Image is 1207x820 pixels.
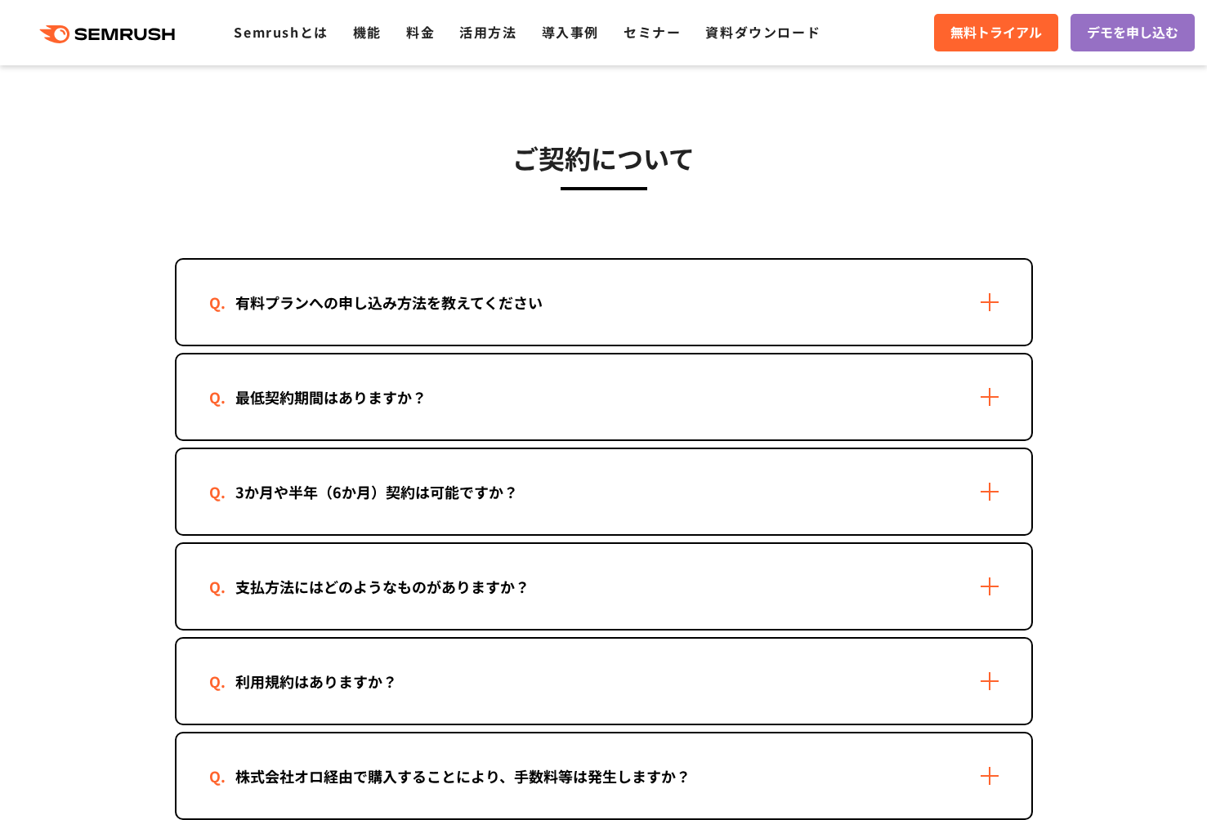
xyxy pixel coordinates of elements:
[950,22,1042,43] span: 無料トライアル
[1087,22,1178,43] span: デモを申し込む
[209,480,544,504] div: 3か月や半年（6か月）契約は可能ですか？
[175,137,1033,178] h3: ご契約について
[209,670,423,693] div: 利用規約はありますか？
[209,764,717,788] div: 株式会社オロ経由で購入することにより、手数料等は発生しますか？
[234,22,328,42] a: Semrushとは
[353,22,382,42] a: 機能
[406,22,435,42] a: 料金
[705,22,820,42] a: 資料ダウンロード
[209,385,453,409] div: 最低契約期間はありますか？
[209,575,556,599] div: 支払方法にはどのようなものがありますか？
[934,14,1058,51] a: 無料トライアル
[459,22,516,42] a: 活用方法
[624,22,681,42] a: セミナー
[1071,14,1195,51] a: デモを申し込む
[542,22,599,42] a: 導入事例
[209,291,569,314] div: 有料プランへの申し込み方法を教えてください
